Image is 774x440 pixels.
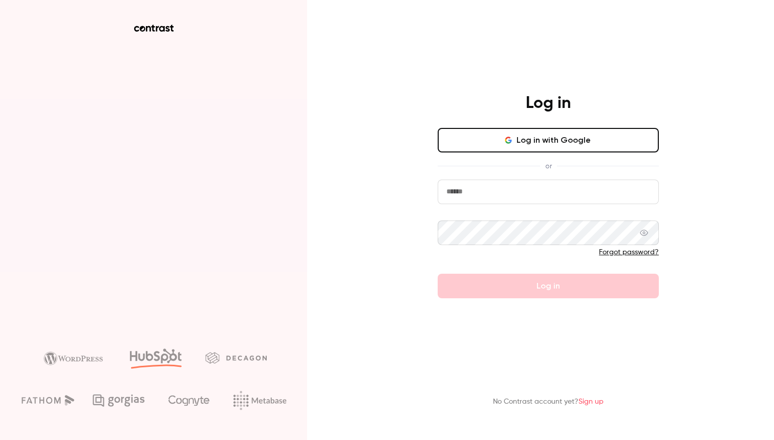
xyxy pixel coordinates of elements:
[540,161,557,171] span: or
[526,93,571,114] h4: Log in
[205,352,267,363] img: decagon
[438,128,659,152] button: Log in with Google
[493,397,604,407] p: No Contrast account yet?
[599,249,659,256] a: Forgot password?
[578,398,604,405] a: Sign up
